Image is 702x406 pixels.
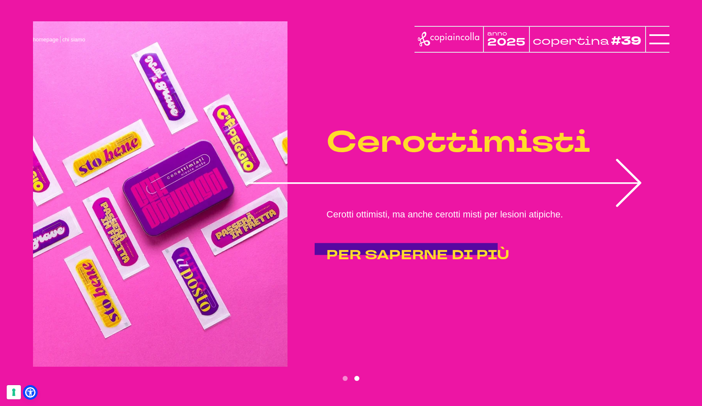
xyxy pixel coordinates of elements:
[487,35,525,49] tspan: 2025
[33,21,287,367] img: copiaincolla QueiDa(Y)s
[354,376,359,381] button: Go to slide 2
[33,21,669,367] li: 2 of 2
[62,36,85,43] span: chi siamo
[326,248,509,263] a: PER SAPERNE DI PIÙ
[7,385,21,399] button: Le tue preferenze relative al consenso per le tecnologie di tracciamento
[610,33,641,49] tspan: #39
[326,207,656,222] p: Cerotti ottimisti, ma anche cerotti misti per lesioni atipiche.
[533,33,609,48] tspan: copertina
[25,387,36,398] a: Apri il menu di accessibilità
[487,30,507,38] tspan: anno
[343,376,348,381] button: Go to slide 1
[326,126,656,159] h4: Cerottimisti
[33,373,669,384] ul: Select a slide to show
[326,246,509,264] span: PER SAPERNE DI PIÙ
[33,36,58,43] a: homepage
